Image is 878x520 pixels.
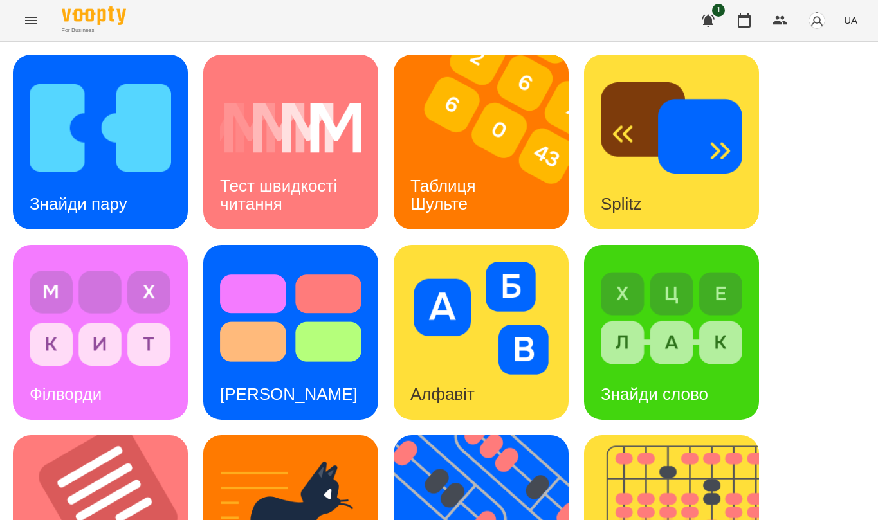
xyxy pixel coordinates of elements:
a: ФілвордиФілворди [13,245,188,420]
button: Menu [15,5,46,36]
a: Знайди словоЗнайди слово [584,245,759,420]
h3: Філворди [30,384,102,404]
h3: Тест швидкості читання [220,176,342,213]
img: Splitz [601,71,742,184]
span: 1 [712,4,725,17]
img: Таблиця Шульте [394,55,585,229]
h3: Splitz [601,194,642,213]
img: Алфавіт [410,262,552,375]
span: For Business [62,26,126,35]
h3: Алфавіт [410,384,475,404]
img: Філворди [30,262,171,375]
a: SplitzSplitz [584,55,759,229]
a: Таблиця ШультеТаблиця Шульте [394,55,569,229]
img: Тест швидкості читання [220,71,361,184]
img: Знайди слово [601,262,742,375]
a: АлфавітАлфавіт [394,245,569,420]
img: Знайди пару [30,71,171,184]
h3: Знайди слово [601,384,708,404]
a: Знайди паруЗнайди пару [13,55,188,229]
img: avatar_s.png [808,12,826,30]
a: Тест Струпа[PERSON_NAME] [203,245,378,420]
button: UA [839,8,863,32]
h3: Знайди пару [30,194,127,213]
img: Voopty Logo [62,6,126,25]
a: Тест швидкості читанняТест швидкості читання [203,55,378,229]
h3: [PERSON_NAME] [220,384,358,404]
span: UA [844,13,857,27]
img: Тест Струпа [220,262,361,375]
h3: Таблиця Шульте [410,176,480,213]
